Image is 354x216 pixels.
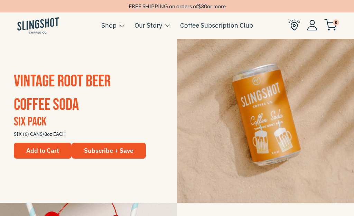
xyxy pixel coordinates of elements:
[14,131,163,138] span: SIX (6) CANS/8oz EACH
[324,19,337,31] img: cart
[198,3,201,9] span: $
[307,20,317,30] img: Account
[84,147,133,154] span: Subscribe + Save
[333,19,339,26] span: 0
[14,72,111,115] a: Vintage Root BeerCoffee Soda
[177,26,354,203] img: NEW! Vintage Root Beer Coffee Soda
[72,143,146,159] a: Subscribe + Save
[289,19,300,31] img: Find Us
[14,143,72,159] button: Add to Cart
[324,21,337,29] a: 0
[201,3,207,9] span: 30
[180,20,253,30] a: Coffee Subscription Club
[101,20,117,30] a: Shop
[14,114,46,129] span: Six Pack
[14,72,111,115] span: Vintage Root Beer Coffee Soda
[134,20,162,30] a: Our Story
[26,147,59,154] span: Add to Cart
